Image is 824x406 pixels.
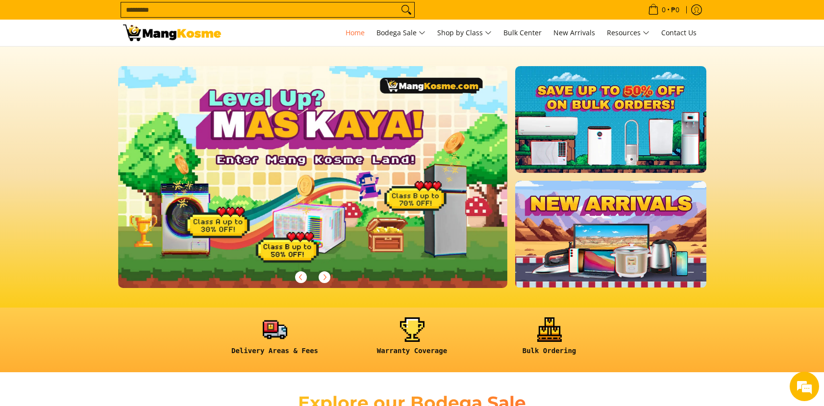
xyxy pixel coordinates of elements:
[231,20,701,46] nav: Main Menu
[123,24,221,41] img: Mang Kosme: Your Home Appliances Warehouse Sale Partner!
[341,20,370,46] a: Home
[211,317,339,363] a: <h6><strong>Delivery Areas & Fees</strong></h6>
[349,317,476,363] a: <h6><strong>Warranty Coverage</strong></h6>
[437,27,492,39] span: Shop by Class
[661,28,697,37] span: Contact Us
[486,317,613,363] a: <h6><strong>Bulk Ordering</strong></h6>
[499,20,547,46] a: Bulk Center
[314,266,335,288] button: Next
[399,2,414,17] button: Search
[503,28,542,37] span: Bulk Center
[607,27,649,39] span: Resources
[660,6,667,13] span: 0
[645,4,682,15] span: •
[670,6,681,13] span: ₱0
[549,20,600,46] a: New Arrivals
[656,20,701,46] a: Contact Us
[118,66,508,288] img: Gaming desktop banner
[290,266,312,288] button: Previous
[602,20,654,46] a: Resources
[376,27,425,39] span: Bodega Sale
[432,20,497,46] a: Shop by Class
[553,28,595,37] span: New Arrivals
[372,20,430,46] a: Bodega Sale
[346,28,365,37] span: Home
